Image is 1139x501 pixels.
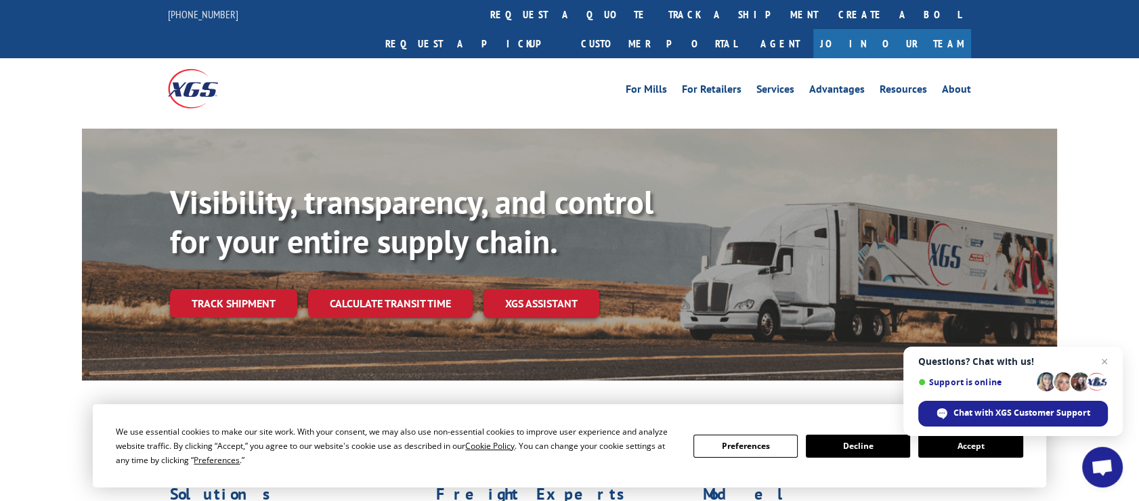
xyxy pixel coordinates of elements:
button: Decline [806,435,910,458]
a: [PHONE_NUMBER] [168,7,238,21]
a: Request a pickup [375,29,571,58]
div: We use essential cookies to make our site work. With your consent, we may also use non-essential ... [116,424,676,467]
span: Cookie Policy [465,440,515,452]
b: Visibility, transparency, and control for your entire supply chain. [170,181,653,262]
a: Services [756,84,794,99]
a: Customer Portal [571,29,747,58]
a: Track shipment [170,289,297,318]
span: Support is online [918,377,1032,387]
button: Accept [918,435,1023,458]
a: Agent [747,29,813,58]
span: Close chat [1096,353,1113,370]
a: For Mills [626,84,667,99]
span: Preferences [194,454,240,466]
div: Open chat [1082,447,1123,487]
a: Resources [880,84,927,99]
a: For Retailers [682,84,742,99]
a: About [942,84,971,99]
div: Cookie Consent Prompt [93,404,1046,487]
div: Chat with XGS Customer Support [918,401,1108,427]
a: Advantages [809,84,865,99]
span: Chat with XGS Customer Support [953,407,1090,419]
a: Join Our Team [813,29,971,58]
a: XGS ASSISTANT [483,289,599,318]
a: Calculate transit time [308,289,473,318]
button: Preferences [693,435,798,458]
span: Questions? Chat with us! [918,356,1108,367]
